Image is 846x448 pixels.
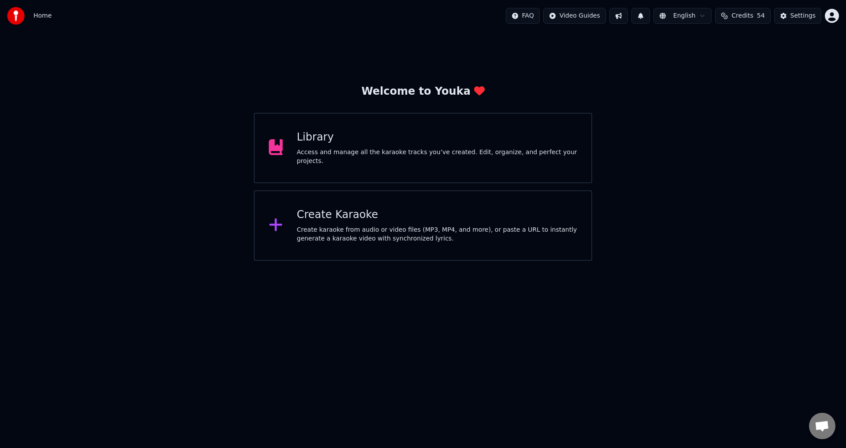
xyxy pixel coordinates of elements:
button: Settings [774,8,821,24]
div: Library [297,130,578,144]
span: 54 [757,11,765,20]
div: Create Karaoke [297,208,578,222]
button: Video Guides [543,8,606,24]
span: Home [33,11,52,20]
div: Settings [790,11,816,20]
nav: breadcrumb [33,11,52,20]
img: youka [7,7,25,25]
div: Welcome to Youka [361,85,485,99]
div: Access and manage all the karaoke tracks you’ve created. Edit, organize, and perfect your projects. [297,148,578,166]
button: FAQ [506,8,540,24]
div: Open chat [809,413,835,439]
button: Credits54 [715,8,770,24]
div: Create karaoke from audio or video files (MP3, MP4, and more), or paste a URL to instantly genera... [297,226,578,243]
span: Credits [731,11,753,20]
